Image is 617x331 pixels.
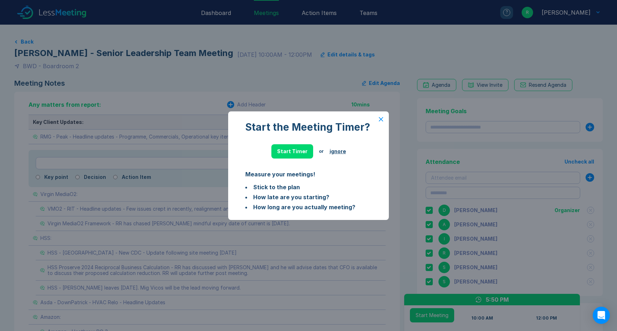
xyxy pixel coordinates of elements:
[245,193,372,201] li: How late are you starting?
[330,149,346,154] button: ignore
[245,183,372,191] li: Stick to the plan
[245,170,372,179] div: Measure your meetings!
[271,144,313,159] button: Start Timer
[593,307,610,324] div: Open Intercom Messenger
[319,149,324,154] div: or
[245,203,372,211] li: How long are you actually meeting?
[245,121,372,133] div: Start the Meeting Timer?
